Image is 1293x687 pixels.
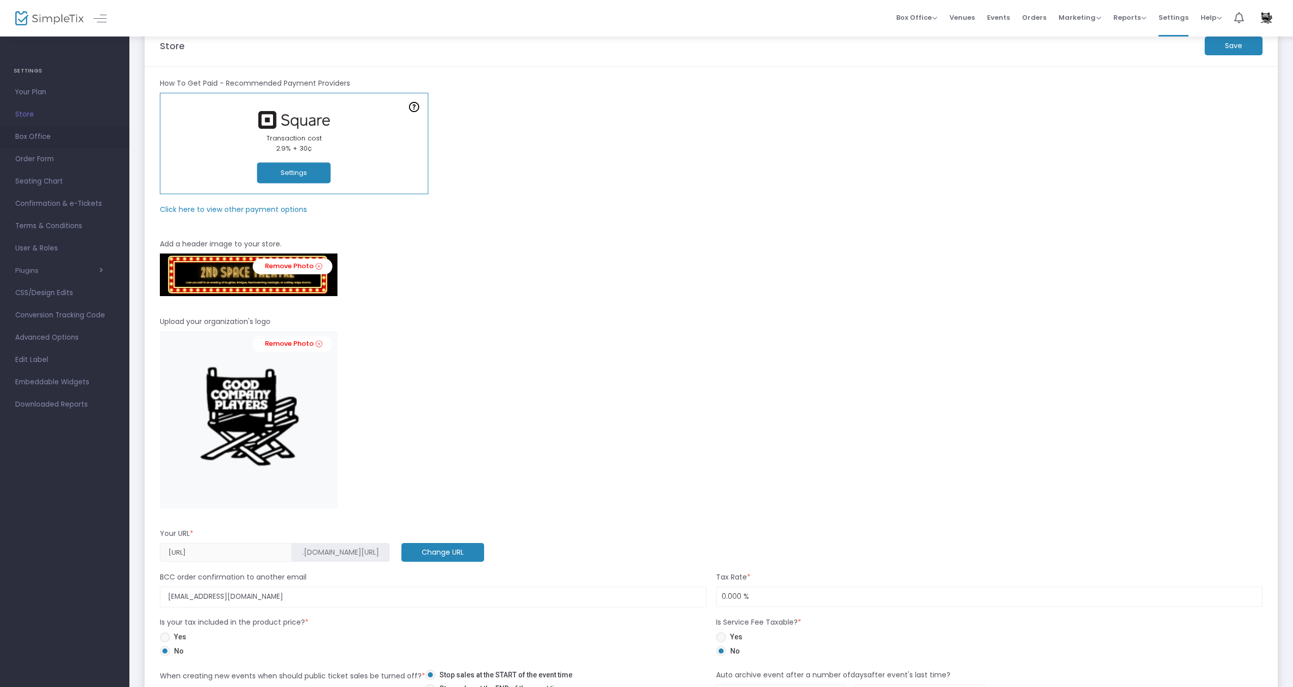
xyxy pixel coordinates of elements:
span: Stop sales at the START of the event time [435,670,572,680]
m-panel-subtitle: BCC order confirmation to another email [160,572,307,583]
span: Marketing [1059,13,1101,22]
span: Order Form [15,153,114,166]
span: Reports [1113,13,1146,22]
m-panel-subtitle: Is Service Fee Taxable? [716,617,801,628]
m-panel-subtitle: Click here to view other payment options [160,204,307,215]
a: Remove Photo [253,336,332,352]
span: .[DOMAIN_NAME][URL] [302,547,379,558]
m-button: Save [1205,37,1263,55]
m-button: Change URL [401,543,484,562]
span: Edit Label [15,353,114,367]
span: Orders [1022,5,1046,30]
span: 2.9% + 30¢ [276,143,312,153]
span: Events [987,5,1010,30]
a: Remove Photo [253,259,332,274]
span: Yes [726,632,742,642]
span: Confirmation & e-Tickets [15,197,114,210]
span: No [726,646,740,657]
img: question-mark [409,102,419,112]
input: Enter Email [160,587,706,607]
button: Plugins [15,267,103,275]
m-panel-subtitle: Upload your organization's logo [160,316,270,327]
span: Downloaded Reports [15,398,114,411]
span: Terms & Conditions [15,220,114,233]
span: Conversion Tracking Code [15,309,114,322]
m-panel-subtitle: Your URL [160,528,193,539]
span: Box Office [15,130,114,143]
span: Help [1201,13,1222,22]
img: GCPLogoFavicon130x130.png [160,331,337,509]
span: Yes [170,632,186,642]
img: square.png [253,111,334,129]
h4: SETTINGS [14,61,116,81]
m-panel-subtitle: How To Get Paid - Recommended Payment Providers [160,78,350,89]
m-panel-subtitle: Add a header image to your store. [160,239,282,249]
span: Seating Chart [15,175,114,188]
m-panel-subtitle: When creating new events when should public ticket sales be turned off? [160,671,425,681]
span: No [170,646,184,657]
span: Settings [1159,5,1188,30]
span: Your Plan [15,86,114,99]
span: days [850,670,867,680]
span: Box Office [896,13,937,22]
input: Tax Rate [717,587,1262,606]
span: Embeddable Widgets [15,376,114,389]
button: Settings [257,163,331,184]
m-panel-subtitle: Is your tax included in the product price? [160,617,309,628]
span: User & Roles [15,242,114,255]
m-panel-subtitle: Auto archive event after a number of after event's last time? [716,670,950,680]
m-panel-title: Store [160,39,185,53]
m-panel-subtitle: Tax Rate [716,572,751,583]
span: Transaction cost [266,133,322,143]
span: Store [15,108,114,121]
img: 2ndSpaceWebsiteHeader.png [160,254,337,297]
span: Advanced Options [15,331,114,344]
span: Venues [949,5,975,30]
span: CSS/Design Edits [15,286,114,300]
